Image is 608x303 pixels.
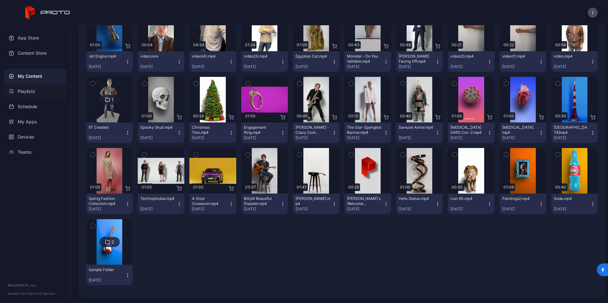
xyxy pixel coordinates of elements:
div: Paintings2.mp4 [502,196,537,201]
button: Helix Statue.mp4[DATE] [396,194,443,214]
button: Lion 60.mp4[DATE] [448,194,494,214]
div: Sample Folder [89,267,123,272]
button: video(2).mp4[DATE] [448,51,494,72]
button: [MEDICAL_DATA] SARS Cov-2.mp4[DATE] [448,122,494,143]
button: [MEDICAL_DATA].mp4[DATE] [500,122,546,143]
div: [DATE] [347,207,383,212]
div: [DATE] [399,207,435,212]
div: Spring Fashion Collection.mp4 [89,196,123,206]
a: Schedule [4,99,67,114]
div: Scott Page - Crazy Cool Technology.mp4 [295,125,330,135]
div: App Store [4,30,67,46]
button: video(3).mp4[DATE] [241,51,288,72]
button: I [588,8,598,18]
div: video(2).mp4 [450,54,485,59]
div: Engagement Ring.mp4 [244,125,279,135]
button: Monster - Do You Validate.mp4[DATE] [345,51,391,72]
div: [DATE] [295,207,332,212]
button: video.mp4[DATE] [551,51,598,72]
div: David's Welcome Video.mp4 [347,196,382,206]
button: [PERSON_NAME] - Crazy Cool Technology.mp4[DATE] [293,122,339,143]
div: video.mp4 [554,54,589,59]
button: video(4).mp4[DATE] [189,51,236,72]
a: Content Store [4,46,67,61]
div: [DATE] [554,64,590,69]
div: My Content [4,69,67,84]
div: [DATE] [140,64,177,69]
div: video.mov [140,54,175,59]
div: IIT Created [89,125,123,130]
div: Human Heart.mp4 [502,125,537,135]
div: video(4).mp4 [192,54,227,59]
div: [DATE] [502,64,539,69]
div: 4-Door Crossover.mp4 [192,196,227,206]
a: Playlists [4,84,67,99]
button: Spooky Skull.mp4[DATE] [138,122,184,143]
div: Egyptian Cat.mp4 [295,54,330,59]
div: [DATE] [450,64,487,69]
button: video(1).mp4[DATE] [500,51,546,72]
div: [DATE] [347,64,383,69]
div: video(1).mp4 [502,54,537,59]
div: [DATE] [244,64,280,69]
button: Samurai Armor.mp4[DATE] [396,122,443,143]
div: [DATE] [295,64,332,69]
div: [DATE] [450,135,487,140]
div: [DATE] [89,64,125,69]
button: IIT Created[DATE] [86,122,133,143]
button: Spring Fashion Collection.mp4[DATE] [86,194,133,214]
a: Teams [4,145,67,160]
div: [DATE] [554,207,590,212]
div: Covid-19 SARS Cov-2.mp4 [450,125,485,135]
button: 4-Door Crossover.mp4[DATE] [189,194,236,214]
button: Paintings2.mp4[DATE] [500,194,546,214]
button: BillyM Beautiful Disaster.mp4[DATE] [241,194,288,214]
button: [GEOGRAPHIC_DATA]mp4[DATE] [551,122,598,143]
div: BillyM Silhouette.mp4 [295,196,330,206]
div: [DATE] [192,207,228,212]
div: Samurai Armor.mp4 [399,125,434,130]
div: The Star-Spangled Banner.mp4 [347,125,382,135]
button: Engagement Ring.mp4[DATE] [241,122,288,143]
div: Helix Statue.mp4 [399,196,434,201]
button: Christmas Tree.mp4[DATE] [189,122,236,143]
div: [DATE] [192,135,228,140]
div: [DATE] [502,135,539,140]
div: [DATE] [89,207,125,212]
div: video(3).mp4 [244,54,279,59]
div: [DATE] [89,135,125,140]
div: [DATE] [244,207,280,212]
div: Soda.mp4 [554,196,589,201]
div: [DATE] [502,207,539,212]
button: [PERSON_NAME]'s Welcome Video.mp4[DATE] [345,194,391,214]
a: Devices [4,129,67,145]
div: [DATE] [140,135,177,140]
button: [PERSON_NAME].mp4[DATE] [293,194,339,214]
div: Spooky Skull.mp4 [140,125,175,130]
span: Version 1.13.1 • [8,292,28,295]
div: [DATE] [244,135,280,140]
div: [DATE] [399,64,435,69]
div: [DATE] [192,64,228,69]
button: Technophobia.mp4[DATE] [138,194,184,214]
div: Tokyo Tower.mp4 [554,125,589,135]
button: The Star-Spangled Banner.mp4[DATE] [345,122,391,143]
div: [DATE] [450,207,487,212]
div: 2 [111,239,114,245]
div: BillyM Beautiful Disaster.mp4 [244,196,279,206]
div: [DATE] [399,135,435,140]
div: [DATE] [554,135,590,140]
div: Technophobia.mp4 [140,196,175,201]
a: My Apps [4,114,67,129]
div: 1 [111,97,114,102]
div: Monster - Do You Validate.mp4 [347,54,382,64]
div: © 2025 PROTO, Inc. [8,283,63,288]
button: [PERSON_NAME] Facing Off.mp4[DATE] [396,51,443,72]
div: [DATE] [140,207,177,212]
